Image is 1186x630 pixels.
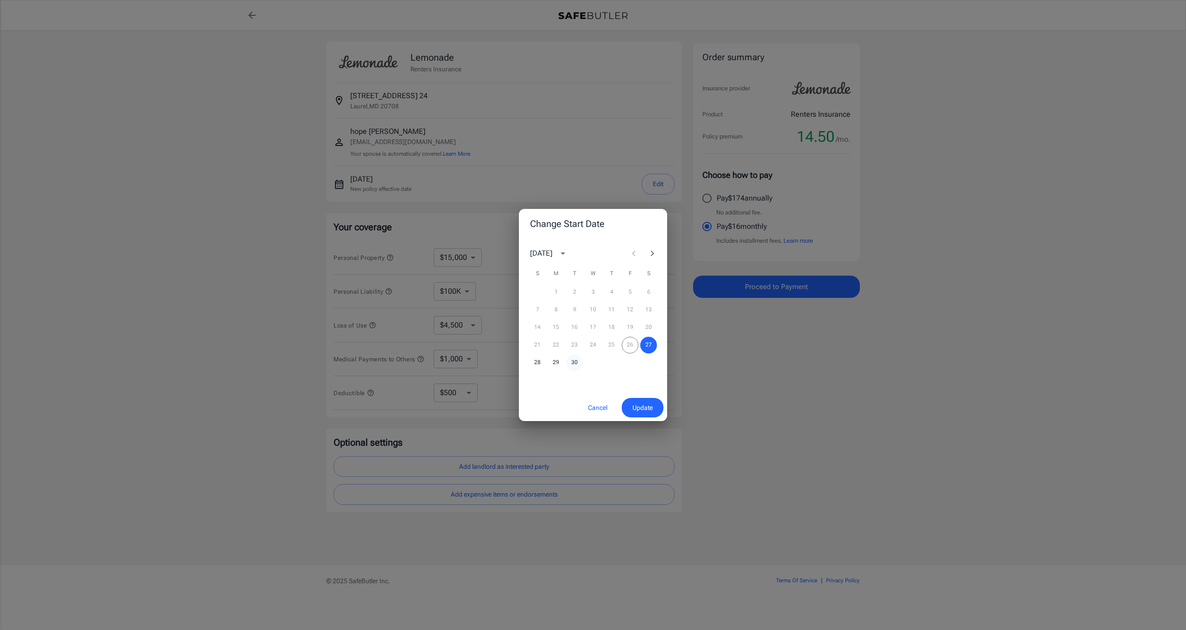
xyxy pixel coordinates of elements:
[530,248,552,259] div: [DATE]
[622,265,638,283] span: Friday
[577,398,618,418] button: Cancel
[643,244,662,263] button: Next month
[566,354,583,371] button: 30
[519,209,667,239] h2: Change Start Date
[529,354,546,371] button: 28
[529,265,546,283] span: Sunday
[548,265,564,283] span: Monday
[632,402,653,414] span: Update
[622,398,663,418] button: Update
[603,265,620,283] span: Thursday
[548,354,564,371] button: 29
[640,337,657,353] button: 27
[585,265,601,283] span: Wednesday
[566,265,583,283] span: Tuesday
[640,265,657,283] span: Saturday
[555,246,571,261] button: calendar view is open, switch to year view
